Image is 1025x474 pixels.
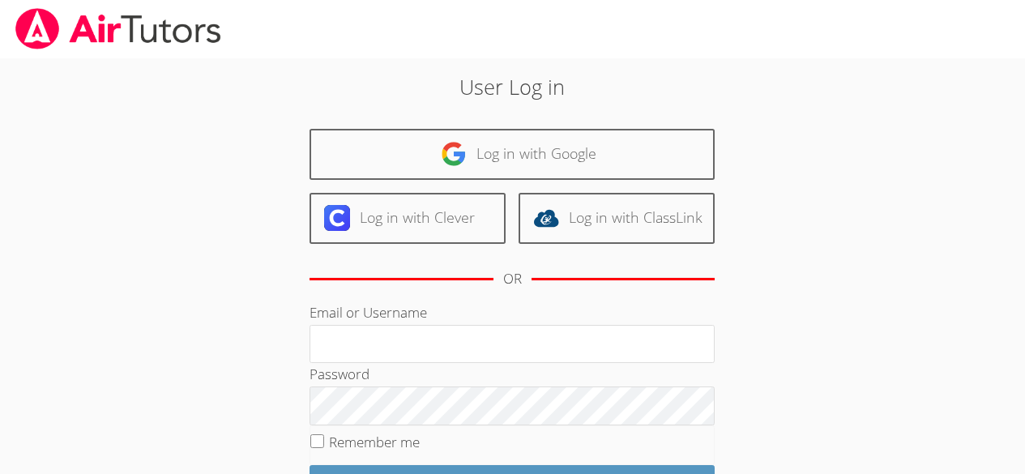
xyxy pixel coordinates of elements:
[329,433,420,451] label: Remember me
[310,129,715,180] a: Log in with Google
[324,205,350,231] img: clever-logo-6eab21bc6e7a338710f1a6ff85c0baf02591cd810cc4098c63d3a4b26e2feb20.svg
[310,193,506,244] a: Log in with Clever
[519,193,715,244] a: Log in with ClassLink
[503,267,522,291] div: OR
[533,205,559,231] img: classlink-logo-d6bb404cc1216ec64c9a2012d9dc4662098be43eaf13dc465df04b49fa7ab582.svg
[310,365,369,383] label: Password
[14,8,223,49] img: airtutors_banner-c4298cdbf04f3fff15de1276eac7730deb9818008684d7c2e4769d2f7ddbe033.png
[441,141,467,167] img: google-logo-50288ca7cdecda66e5e0955fdab243c47b7ad437acaf1139b6f446037453330a.svg
[310,303,427,322] label: Email or Username
[236,71,789,102] h2: User Log in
